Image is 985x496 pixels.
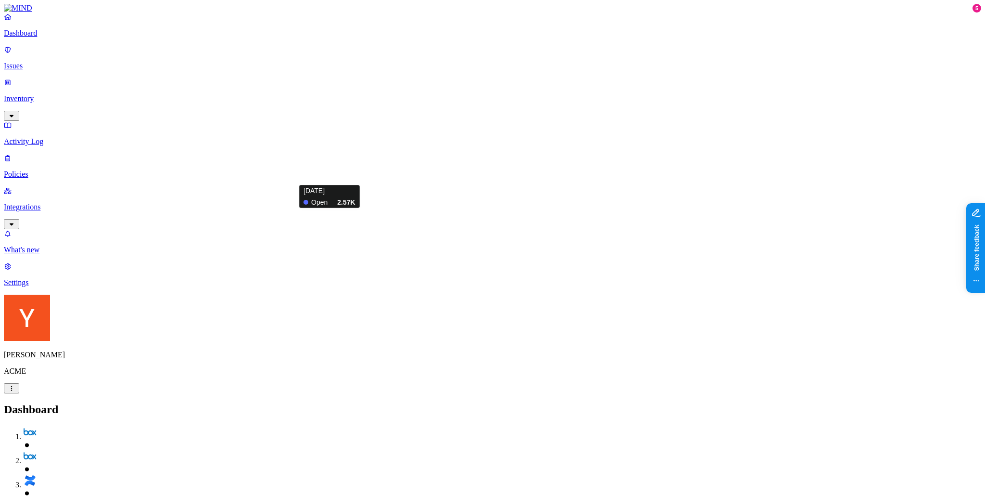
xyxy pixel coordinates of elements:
a: Inventory [4,78,981,119]
p: [PERSON_NAME] [4,351,981,359]
a: Activity Log [4,121,981,146]
a: Settings [4,262,981,287]
a: Policies [4,154,981,179]
p: Settings [4,278,981,287]
p: Issues [4,62,981,70]
a: Issues [4,45,981,70]
img: svg%3e [23,426,37,439]
a: What's new [4,229,981,254]
p: What's new [4,246,981,254]
p: ACME [4,367,981,376]
a: MIND [4,4,981,13]
h2: Dashboard [4,403,981,416]
div: 5 [972,4,981,13]
img: MIND [4,4,32,13]
img: Yoav Shaked [4,295,50,341]
p: Dashboard [4,29,981,38]
img: svg%3e [23,450,37,463]
p: Inventory [4,94,981,103]
img: svg%3e [23,474,37,487]
p: Policies [4,170,981,179]
a: Dashboard [4,13,981,38]
p: Integrations [4,203,981,211]
p: Activity Log [4,137,981,146]
a: Integrations [4,186,981,228]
